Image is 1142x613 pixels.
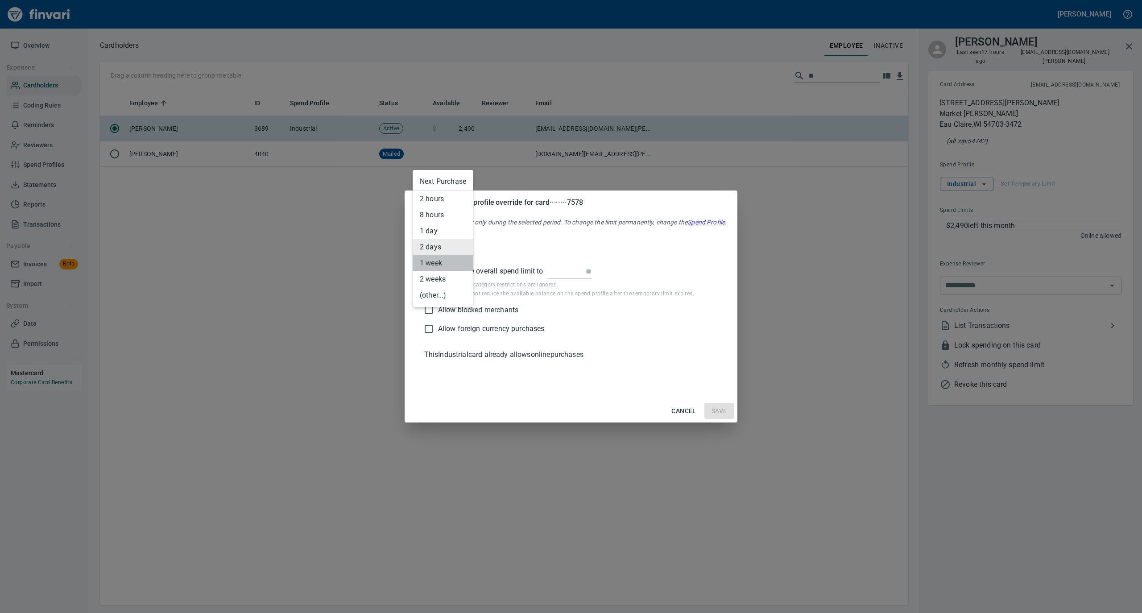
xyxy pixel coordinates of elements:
li: 8 hours [413,207,473,223]
li: 2 hours [413,191,473,207]
li: 1 week [413,255,473,271]
li: 2 weeks [413,271,473,287]
li: (other...) [413,287,473,303]
li: Next Purchase [413,174,473,190]
li: 1 day [413,223,473,239]
li: 2 days [413,239,473,255]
